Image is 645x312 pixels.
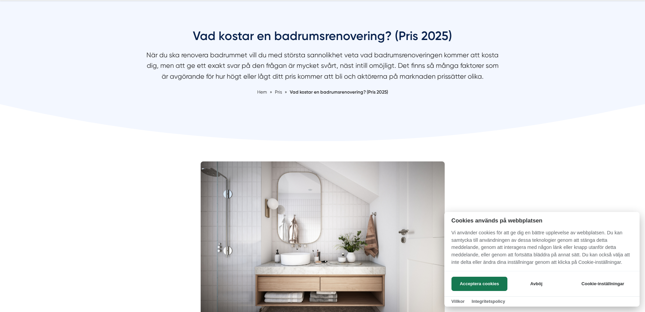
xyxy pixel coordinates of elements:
[451,299,465,304] a: Villkor
[451,277,507,291] button: Acceptera cookies
[444,229,640,271] p: Vi använder cookies för att ge dig en bättre upplevelse av webbplatsen. Du kan samtycka till anvä...
[444,217,640,224] h2: Cookies används på webbplatsen
[573,277,632,291] button: Cookie-inställningar
[509,277,563,291] button: Avböj
[471,299,505,304] a: Integritetspolicy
